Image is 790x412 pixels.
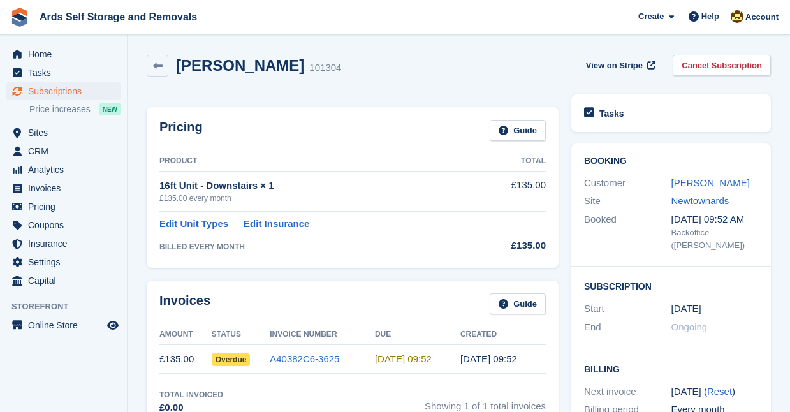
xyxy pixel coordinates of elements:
[474,239,546,253] div: £135.00
[474,151,546,172] th: Total
[28,82,105,100] span: Subscriptions
[11,300,127,313] span: Storefront
[474,171,546,211] td: £135.00
[671,195,729,206] a: Newtownards
[6,253,121,271] a: menu
[584,302,671,316] div: Start
[28,161,105,179] span: Analytics
[673,55,771,76] a: Cancel Subscription
[6,198,121,216] a: menu
[212,325,270,345] th: Status
[671,177,750,188] a: [PERSON_NAME]
[460,353,517,364] time: 2025-08-13 08:52:17 UTC
[490,293,546,314] a: Guide
[159,120,203,141] h2: Pricing
[28,272,105,290] span: Capital
[28,45,105,63] span: Home
[159,151,474,172] th: Product
[28,216,105,234] span: Coupons
[584,156,758,166] h2: Booking
[6,64,121,82] a: menu
[28,124,105,142] span: Sites
[28,316,105,334] span: Online Store
[99,103,121,115] div: NEW
[584,212,671,252] div: Booked
[212,353,251,366] span: Overdue
[6,316,121,334] a: menu
[34,6,202,27] a: Ards Self Storage and Removals
[584,194,671,209] div: Site
[159,193,474,204] div: £135.00 every month
[28,142,105,160] span: CRM
[29,103,91,115] span: Price increases
[28,253,105,271] span: Settings
[707,386,732,397] a: Reset
[28,235,105,253] span: Insurance
[375,353,432,364] time: 2025-08-14 08:52:17 UTC
[745,11,779,24] span: Account
[6,179,121,197] a: menu
[701,10,719,23] span: Help
[731,10,743,23] img: Mark McFerran
[586,59,643,72] span: View on Stripe
[28,198,105,216] span: Pricing
[6,142,121,160] a: menu
[159,179,474,193] div: 16ft Unit - Downstairs × 1
[584,279,758,292] h2: Subscription
[460,325,546,345] th: Created
[309,61,341,75] div: 101304
[584,385,671,399] div: Next invoice
[671,321,708,332] span: Ongoing
[29,102,121,116] a: Price increases NEW
[6,45,121,63] a: menu
[6,161,121,179] a: menu
[270,353,339,364] a: A40382C6-3625
[176,57,304,74] h2: [PERSON_NAME]
[671,226,759,251] div: Backoffice ([PERSON_NAME])
[584,362,758,375] h2: Billing
[159,241,474,253] div: BILLED EVERY MONTH
[671,385,759,399] div: [DATE] ( )
[6,235,121,253] a: menu
[6,216,121,234] a: menu
[10,8,29,27] img: stora-icon-8386f47178a22dfd0bd8f6a31ec36ba5ce8667c1dd55bd0f319d3a0aa187defe.svg
[599,108,624,119] h2: Tasks
[159,345,212,374] td: £135.00
[270,325,375,345] th: Invoice Number
[490,120,546,141] a: Guide
[581,55,658,76] a: View on Stripe
[6,124,121,142] a: menu
[28,179,105,197] span: Invoices
[244,217,309,232] a: Edit Insurance
[584,320,671,335] div: End
[159,325,212,345] th: Amount
[671,302,701,316] time: 2025-08-13 00:00:00 UTC
[159,293,210,314] h2: Invoices
[638,10,664,23] span: Create
[671,212,759,227] div: [DATE] 09:52 AM
[28,64,105,82] span: Tasks
[105,318,121,333] a: Preview store
[159,217,228,232] a: Edit Unit Types
[6,272,121,290] a: menu
[584,176,671,191] div: Customer
[159,389,223,401] div: Total Invoiced
[6,82,121,100] a: menu
[375,325,460,345] th: Due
